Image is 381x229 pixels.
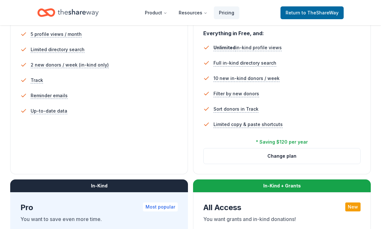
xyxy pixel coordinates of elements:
[31,61,109,69] span: 2 new donors / week (in-kind only)
[140,5,239,20] nav: Main
[140,6,172,19] button: Product
[31,30,82,38] span: 5 profile views / month
[213,59,276,67] span: Full in-kind directory search
[214,6,239,19] a: Pricing
[213,121,283,128] span: Limited copy & paste shortcuts
[286,9,339,17] span: Return
[31,107,67,115] span: Up-to-date data
[256,138,308,146] div: * Saving $120 per year
[213,90,259,98] span: Filter by new donors
[302,10,339,15] span: to TheShareWay
[31,76,43,84] span: Track
[280,6,344,19] a: Returnto TheShareWay
[174,6,213,19] button: Resources
[213,45,282,50] span: in-kind profile views
[10,179,188,192] div: In-Kind
[143,202,178,211] div: Most popular
[31,92,68,99] span: Reminder emails
[20,202,178,213] div: Pro
[193,179,371,192] div: In-Kind + Grants
[31,46,85,53] span: Limited directory search
[213,105,258,113] span: Sort donors in Track
[213,75,280,82] span: 10 new in-kind donors / week
[213,45,235,50] span: Unlimited
[37,5,99,20] a: Home
[345,202,361,211] div: New
[203,24,361,37] div: Everything in Free, and:
[203,202,361,213] div: All Access
[204,148,360,164] button: Change plan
